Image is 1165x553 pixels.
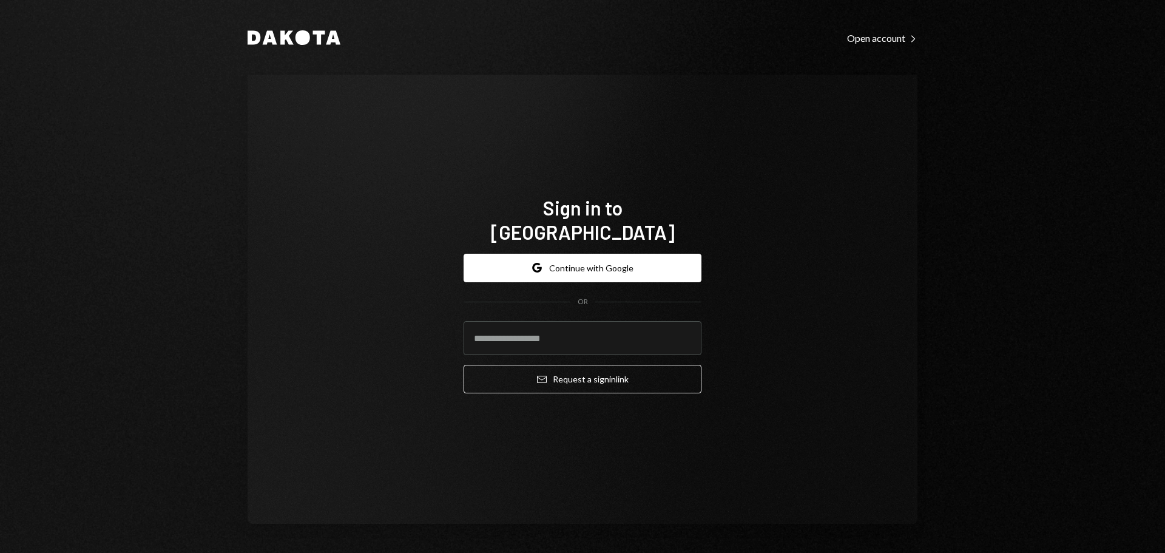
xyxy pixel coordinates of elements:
button: Request a signinlink [464,365,701,393]
h1: Sign in to [GEOGRAPHIC_DATA] [464,195,701,244]
div: Open account [847,32,917,44]
a: Open account [847,31,917,44]
div: OR [578,297,588,307]
button: Continue with Google [464,254,701,282]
